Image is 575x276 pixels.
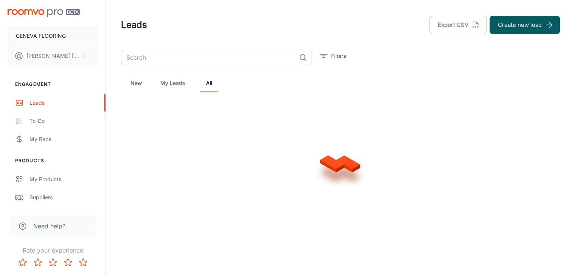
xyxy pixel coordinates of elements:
p: GENEVA FLOORING [16,32,66,40]
button: Rate 4 star [60,255,76,270]
div: My Reps [29,135,98,143]
button: Rate 1 star [15,255,30,270]
input: Search [121,50,296,65]
a: My Leads [160,74,185,92]
div: Suppliers [29,193,98,202]
span: Need help? [33,222,65,231]
h1: Leads [121,18,147,32]
p: Filters [331,52,346,60]
img: Roomvo PRO Beta [8,9,80,17]
button: Rate 3 star [45,255,60,270]
button: Rate 5 star [76,255,91,270]
button: Rate 2 star [30,255,45,270]
button: Create new lead [490,16,560,34]
div: Leads [29,99,98,107]
div: My Products [29,175,98,183]
button: [PERSON_NAME] [PERSON_NAME] [8,46,98,66]
a: New [127,74,145,92]
p: [PERSON_NAME] [PERSON_NAME] [26,52,80,60]
button: Export CSV [429,16,487,34]
p: Rate your experience [6,246,99,255]
a: All [200,74,218,92]
button: GENEVA FLOORING [8,26,98,46]
div: To-do [29,117,98,125]
button: filter [318,50,348,62]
